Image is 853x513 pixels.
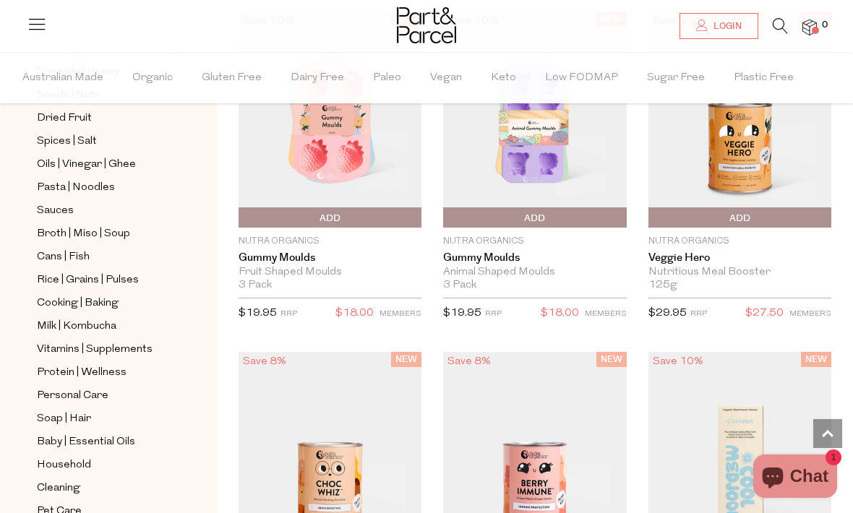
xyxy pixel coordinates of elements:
[734,53,794,103] span: Plastic Free
[37,109,168,127] a: Dried Fruit
[648,12,831,228] img: Veggie Hero
[485,310,502,318] small: RRP
[802,20,817,35] a: 0
[430,53,462,103] span: Vegan
[37,155,168,173] a: Oils | Vinegar | Ghee
[443,266,626,279] div: Animal Shaped Moulds
[202,53,262,103] span: Gluten Free
[648,352,708,371] div: Save 10%
[443,352,495,371] div: Save 8%
[37,456,168,474] a: Household
[37,363,168,381] a: Protein | Wellness
[37,110,92,127] span: Dried Fruit
[37,178,168,197] a: Pasta | Noodles
[443,235,626,248] p: Nutra Organics
[37,410,91,428] span: Soap | Hair
[648,207,831,228] button: Add To Parcel
[37,434,135,451] span: Baby | Essential Oils
[37,318,116,335] span: Milk | Kombucha
[37,271,168,289] a: Rice | Grains | Pulses
[818,19,831,32] span: 0
[22,53,103,103] span: Australian Made
[37,249,90,266] span: Cans | Fish
[585,310,627,318] small: MEMBERS
[37,272,139,289] span: Rice | Grains | Pulses
[239,235,421,248] p: Nutra Organics
[491,53,516,103] span: Keto
[37,294,168,312] a: Cooking | Baking
[280,310,297,318] small: RRP
[37,225,168,243] a: Broth | Miso | Soup
[541,304,579,323] span: $18.00
[37,341,153,358] span: Vitamins | Supplements
[37,410,168,428] a: Soap | Hair
[291,53,344,103] span: Dairy Free
[37,457,91,474] span: Household
[239,12,421,228] img: Gummy Moulds
[710,20,742,33] span: Login
[789,310,831,318] small: MEMBERS
[745,304,784,323] span: $27.50
[37,295,119,312] span: Cooking | Baking
[37,202,168,220] a: Sauces
[239,251,421,264] a: Gummy Moulds
[647,53,705,103] span: Sugar Free
[443,207,626,228] button: Add To Parcel
[690,310,707,318] small: RRP
[37,202,74,220] span: Sauces
[648,279,677,292] span: 125g
[37,156,136,173] span: Oils | Vinegar | Ghee
[391,352,421,367] span: NEW
[37,132,168,150] a: Spices | Salt
[680,13,758,39] a: Login
[239,308,277,319] span: $19.95
[37,387,108,405] span: Personal Care
[749,454,841,501] inbox-online-store-chat: Shopify online store chat
[37,364,127,381] span: Protein | Wellness
[37,433,168,451] a: Baby | Essential Oils
[648,266,831,279] div: Nutritious Meal Booster
[239,279,272,292] span: 3 Pack
[37,340,168,358] a: Vitamins | Supplements
[37,479,168,497] a: Cleaning
[37,480,80,497] span: Cleaning
[648,235,831,248] p: Nutra Organics
[545,53,618,103] span: Low FODMAP
[648,251,831,264] a: Veggie Hero
[335,304,374,323] span: $18.00
[37,133,97,150] span: Spices | Salt
[239,207,421,228] button: Add To Parcel
[596,352,627,367] span: NEW
[37,317,168,335] a: Milk | Kombucha
[37,387,168,405] a: Personal Care
[239,266,421,279] div: Fruit Shaped Moulds
[132,53,173,103] span: Organic
[373,53,401,103] span: Paleo
[443,251,626,264] a: Gummy Moulds
[443,279,476,292] span: 3 Pack
[239,352,291,371] div: Save 8%
[801,352,831,367] span: NEW
[37,225,130,243] span: Broth | Miso | Soup
[648,308,687,319] span: $29.95
[380,310,421,318] small: MEMBERS
[37,179,115,197] span: Pasta | Noodles
[443,308,481,319] span: $19.95
[397,7,456,43] img: Part&Parcel
[443,12,626,228] img: Gummy Moulds
[37,248,168,266] a: Cans | Fish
